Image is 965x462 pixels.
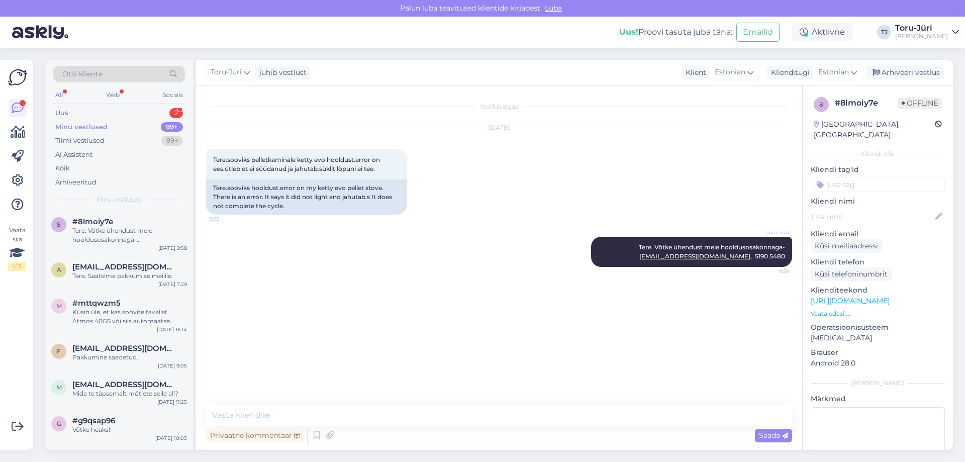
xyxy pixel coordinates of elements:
[206,179,407,215] div: Tere.sooviks hooldust.error on my ketty evo pellet stove. There is an error. It says it did not l...
[55,163,70,173] div: Kõik
[55,108,68,118] div: Uus
[72,299,121,308] span: #mttqwzm5
[715,67,745,78] span: Estonian
[160,88,185,102] div: Socials
[213,156,381,172] span: Tere.sooviks pelletkaminale ketty evo hooldust.error on ees.ütleb et ei süüdanud ja jahutab.sükli...
[811,239,882,253] div: Küsi meiliaadressi
[206,102,792,111] div: Vestlus algas
[155,434,187,442] div: [DATE] 10:03
[55,122,108,132] div: Minu vestlused
[759,431,788,440] span: Saada
[819,101,823,108] span: 8
[72,353,187,362] div: Pakkumine saadetud.
[8,226,26,271] div: Vaata siia
[158,281,187,288] div: [DATE] 7:29
[639,243,785,260] span: Tere. Võtke ühendust meie hooldusosakonnaga- , 5190 5480
[811,196,945,207] p: Kliendi nimi
[57,347,61,355] span: f
[211,67,242,78] span: Toru-Jüri
[811,394,945,404] p: Märkmed
[811,379,945,388] div: [PERSON_NAME]
[157,398,187,406] div: [DATE] 11:25
[57,221,61,228] span: 8
[619,27,638,37] b: Uus!
[72,380,177,389] span: merlevoltre@gmail.com
[56,384,62,391] span: m
[811,211,933,222] input: Lisa nimi
[55,150,92,160] div: AI Assistent
[877,25,891,39] div: TJ
[255,67,307,78] div: juhib vestlust
[72,389,187,398] div: Mida te täpsemalt mõtlete selle all?
[811,267,892,281] div: Küsi telefoninumbrit
[8,68,27,87] img: Askly Logo
[157,326,187,333] div: [DATE] 16:14
[542,4,565,13] span: Luba
[818,67,849,78] span: Estonian
[72,344,177,353] span: feniksou@gmail.com
[811,177,945,192] input: Lisa tag
[811,257,945,267] p: Kliendi telefon
[682,67,706,78] div: Klient
[158,244,187,252] div: [DATE] 9:58
[811,229,945,239] p: Kliendi email
[811,309,945,318] p: Vaata edasi ...
[811,322,945,333] p: Operatsioonisüsteem
[767,67,810,78] div: Klienditugi
[72,425,187,434] div: Võtke heaks!
[72,308,187,326] div: Küsin üle, et kas soovite tavalist Atmos 40GS või siis automaatse süütamisega?
[169,108,183,118] div: 2
[8,262,26,271] div: 1 / 3
[751,267,789,275] span: 9:58
[57,266,61,273] span: a
[639,252,750,260] a: [EMAIL_ADDRESS][DOMAIN_NAME]
[72,226,187,244] div: Tere. Võtke ühendust meie hooldusosakonnaga- [EMAIL_ADDRESS][DOMAIN_NAME], 5190 5480
[811,347,945,358] p: Brauser
[161,136,183,146] div: 99+
[811,333,945,343] p: [MEDICAL_DATA]
[751,229,789,236] span: Toru-Jüri
[161,122,183,132] div: 99+
[56,302,62,310] span: m
[835,97,898,109] div: # 8lmoiy7e
[736,23,780,42] button: Emailid
[811,164,945,175] p: Kliendi tag'id
[57,420,61,427] span: g
[158,362,187,369] div: [DATE] 9:05
[895,32,948,40] div: [PERSON_NAME]
[72,416,115,425] span: #g9qsap96
[814,119,935,140] div: [GEOGRAPHIC_DATA], [GEOGRAPHIC_DATA]
[619,26,732,38] div: Proovi tasuta juba täna:
[895,24,959,40] a: Toru-Jüri[PERSON_NAME]
[96,195,142,204] span: Minu vestlused
[206,429,304,442] div: Privaatne kommentaar
[811,296,890,305] a: [URL][DOMAIN_NAME]
[206,123,792,132] div: [DATE]
[55,136,105,146] div: Tiimi vestlused
[895,24,948,32] div: Toru-Jüri
[811,149,945,158] div: Kliendi info
[104,88,122,102] div: Web
[811,285,945,296] p: Klienditeekond
[53,88,65,102] div: All
[898,98,942,109] span: Offline
[792,23,853,41] div: Aktiivne
[62,69,103,79] span: Otsi kliente
[811,358,945,368] p: Android 28.0
[866,66,944,79] div: Arhiveeri vestlus
[72,271,187,281] div: Tere. Saatsime pakkumise meilile.
[72,262,177,271] span: ahtopariots@gmail.com
[55,177,96,188] div: Arhiveeritud
[209,215,247,223] span: 9:56
[72,217,113,226] span: #8lmoiy7e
